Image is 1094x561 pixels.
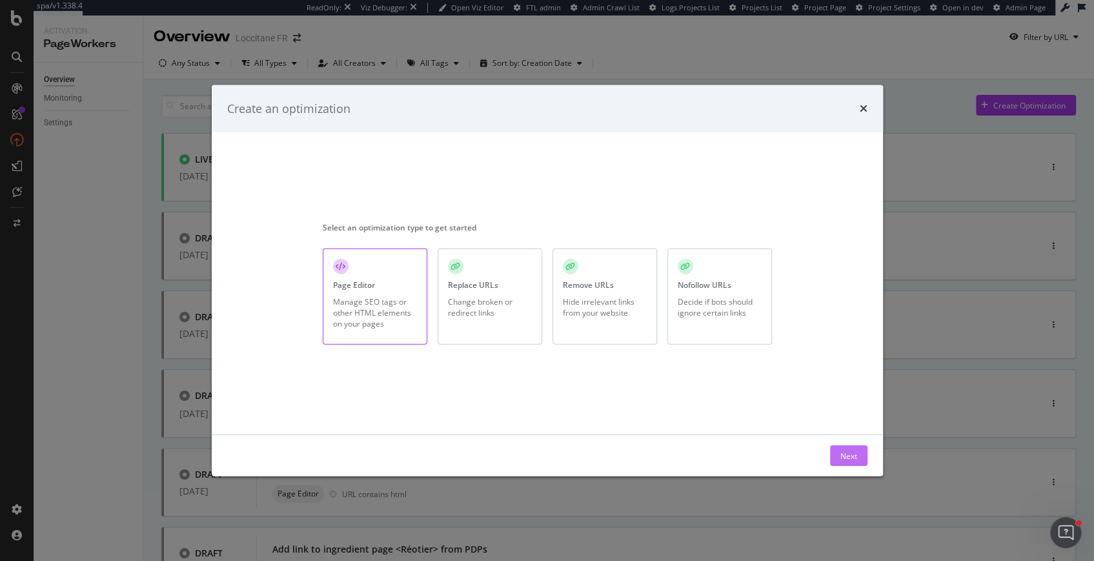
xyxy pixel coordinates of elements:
[448,296,532,318] div: Change broken or redirect links
[333,280,375,291] div: Page Editor
[1050,517,1081,548] iframe: Intercom live chat
[212,85,883,476] div: modal
[860,100,867,117] div: times
[840,450,857,461] div: Next
[830,445,867,466] button: Next
[563,296,647,318] div: Hide irrelevant links from your website
[563,280,614,291] div: Remove URLs
[323,222,772,233] div: Select an optimization type to get started
[678,296,762,318] div: Decide if bots should ignore certain links
[227,100,350,117] div: Create an optimization
[678,280,731,291] div: Nofollow URLs
[448,280,498,291] div: Replace URLs
[333,296,417,329] div: Manage SEO tags or other HTML elements on your pages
